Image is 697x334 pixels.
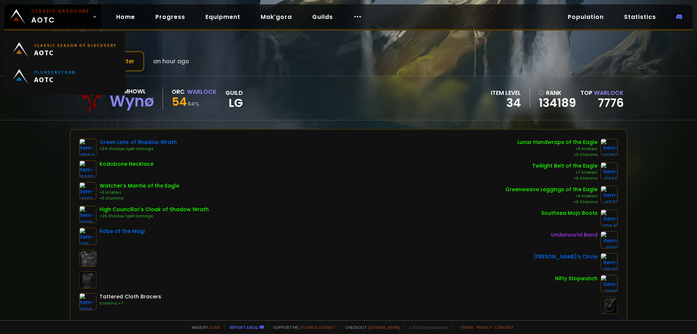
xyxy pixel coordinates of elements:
a: Equipment [200,9,246,24]
div: Orc [172,87,185,96]
div: +20 Shadow Spell Damage [99,213,209,219]
img: item-9772 [600,186,618,203]
img: item-10138 [79,206,97,223]
span: an hour ago [153,57,189,66]
img: item-18586 [600,253,618,270]
div: +34 Shadow Spell Damage [99,146,177,152]
a: [DOMAIN_NAME] [368,325,400,330]
div: Green Lens of Shadow Wrath [99,138,177,146]
span: Support me, [268,325,336,330]
div: Watcher's Mantle of the Eagle [99,182,179,190]
div: +9 Intellect [517,146,598,152]
img: item-3596 [79,293,97,310]
a: Classic HardcoreAOTC [4,4,102,29]
a: Classic Season of DiscoveryAOTC [9,36,121,63]
span: 54 [172,93,187,110]
span: Warlock [594,89,624,97]
a: Statistics [618,9,662,24]
img: item-14253 [600,138,618,156]
img: item-10504 [79,138,97,156]
div: Underworld Band [551,231,598,239]
small: Plunderstorm [34,69,76,75]
div: Doomhowl [110,87,154,96]
div: +9 Stamina [517,152,598,158]
img: item-7438 [600,162,618,180]
a: Progress [150,9,191,24]
span: LG [225,97,243,108]
div: Southsea Mojo Boots [541,209,598,217]
small: Classic Season of Discovery [34,43,117,48]
a: 134189 [539,97,576,108]
div: +5 Stamina [99,196,179,201]
small: Classic Hardcore [31,8,89,15]
span: Made by [187,325,220,330]
div: Nifty Stopwatch [555,275,598,282]
span: AOTC [34,75,76,84]
div: Warlock [187,87,217,96]
a: Mak'gora [255,9,298,24]
div: item level [491,88,521,97]
div: rank [539,88,576,97]
div: 34 [491,97,521,108]
div: +6 Stamina [505,199,598,205]
a: Consent [495,325,514,330]
img: item-1980 [600,231,618,249]
a: Buy me a coffee [300,325,336,330]
img: item-1716 [79,228,97,245]
img: item-2820 [600,275,618,292]
div: +5 Intellect [99,190,179,196]
div: +6 Intellect [505,193,598,199]
div: +7 Intellect [532,170,598,176]
div: Lunar Handwraps of the Eagle [517,138,598,146]
span: AOTC [34,48,117,57]
span: v. d752d5 - production [404,325,448,330]
a: 7776 [598,94,624,111]
div: Wynø [110,96,154,107]
div: High Councillor's Cloak of Shadow Wrath [99,206,209,213]
a: a fan [209,325,220,330]
div: Robe of the Magi [99,228,145,235]
small: 64 % [188,100,199,108]
a: Privacy [476,325,492,330]
div: Greenweave Leggings of the Eagle [505,186,598,193]
div: +6 Stamina [532,176,598,181]
a: Report a bug [230,325,258,330]
a: Population [562,9,610,24]
div: Tattered Cloth Bracers [99,293,161,301]
a: Terms [460,325,473,330]
img: item-20641 [600,209,618,227]
img: item-14182 [79,182,97,200]
a: PlunderstormAOTC [9,63,121,90]
div: guild [225,88,243,108]
div: Kodobone Necklace [99,160,154,168]
div: Stamina +7 [99,301,161,306]
img: item-15690 [79,160,97,178]
div: Top [580,88,624,97]
a: Guilds [306,9,339,24]
div: Twilight Belt of the Eagle [532,162,598,170]
div: [PERSON_NAME]'s Circle [534,253,598,261]
span: AOTC [31,8,89,25]
span: Checkout [341,325,400,330]
a: Home [110,9,141,24]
